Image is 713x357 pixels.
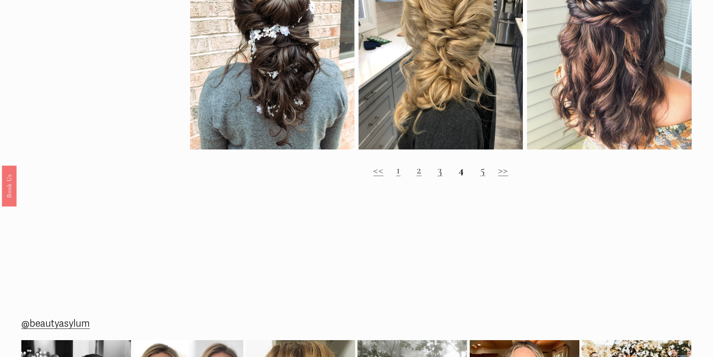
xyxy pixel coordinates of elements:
a: 3 [438,163,443,177]
a: 5 [480,163,485,177]
a: @beautyasylum [21,315,90,333]
a: 2 [417,163,422,177]
a: 1 [396,163,401,177]
a: Book Us [2,165,16,206]
a: >> [498,163,508,177]
strong: 4 [458,163,464,177]
a: << [373,163,383,177]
